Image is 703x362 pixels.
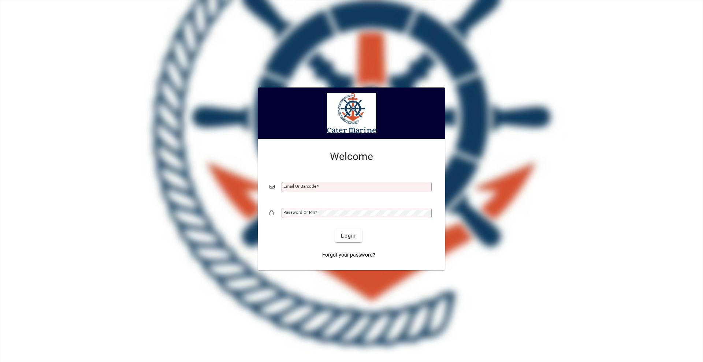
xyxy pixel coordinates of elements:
[335,229,362,242] button: Login
[322,251,375,259] span: Forgot your password?
[319,248,378,261] a: Forgot your password?
[283,210,315,215] mat-label: Password or Pin
[269,150,434,163] h2: Welcome
[283,184,316,189] mat-label: Email or Barcode
[341,232,356,240] span: Login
